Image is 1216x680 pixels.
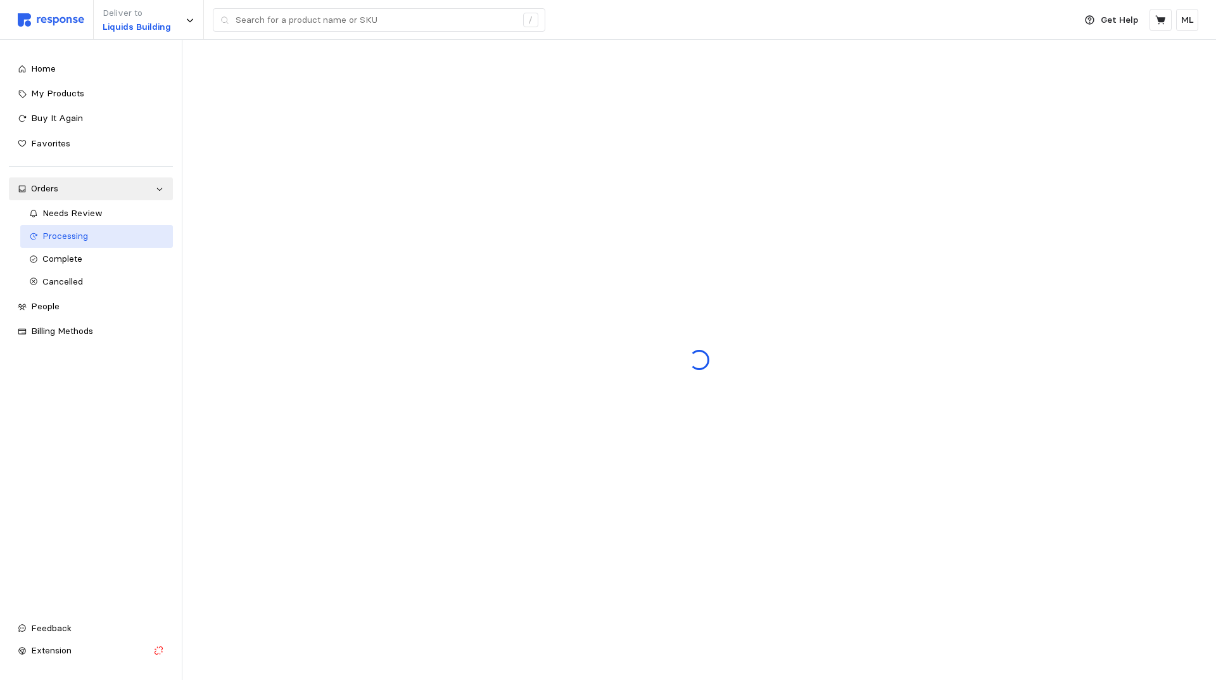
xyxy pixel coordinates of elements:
[31,87,84,99] span: My Products
[9,177,173,200] a: Orders
[9,295,173,318] a: People
[9,107,173,130] a: Buy It Again
[20,271,174,293] a: Cancelled
[9,320,173,343] a: Billing Methods
[20,248,174,271] a: Complete
[18,13,84,27] img: svg%3e
[31,138,70,149] span: Favorites
[236,9,516,32] input: Search for a product name or SKU
[31,63,56,74] span: Home
[31,182,151,196] div: Orders
[9,82,173,105] a: My Products
[31,325,93,337] span: Billing Methods
[31,645,72,656] span: Extension
[1101,13,1138,27] p: Get Help
[20,225,174,248] a: Processing
[31,622,72,634] span: Feedback
[523,13,538,28] div: /
[1077,8,1146,32] button: Get Help
[9,132,173,155] a: Favorites
[9,639,173,662] button: Extension
[1181,13,1194,27] p: ML
[31,300,60,312] span: People
[42,276,83,287] span: Cancelled
[20,202,174,225] a: Needs Review
[42,253,82,264] span: Complete
[1176,9,1198,31] button: ML
[42,207,103,219] span: Needs Review
[103,20,171,34] p: Liquids Building
[9,58,173,80] a: Home
[9,617,173,640] button: Feedback
[31,112,83,124] span: Buy It Again
[103,6,171,20] p: Deliver to
[42,230,88,241] span: Processing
